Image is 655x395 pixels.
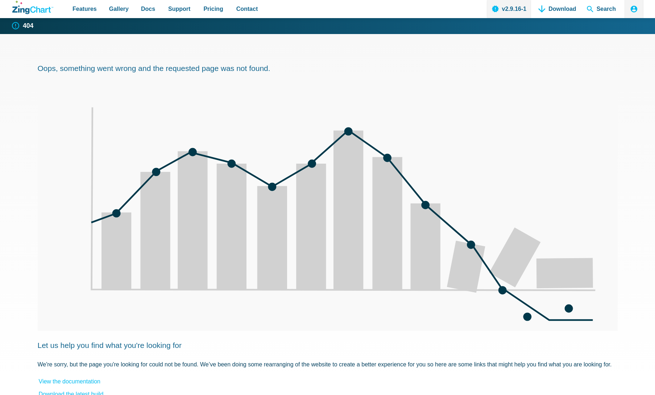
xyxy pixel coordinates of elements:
[203,4,223,14] span: Pricing
[12,1,53,14] a: ZingChart Logo. Click to return to the homepage
[72,4,97,14] span: Features
[23,23,33,29] strong: 404
[109,4,129,14] span: Gallery
[38,63,618,73] h2: Oops, something went wrong and the requested page was not found.
[38,340,618,350] h2: Let us help you find what you're looking for
[236,4,258,14] span: Contact
[141,4,155,14] span: Docs
[38,360,618,369] p: We're sorry, but the page you're looking for could not be found. We’ve been doing some rearrangin...
[168,4,190,14] span: Support
[39,378,100,385] a: View the documentation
